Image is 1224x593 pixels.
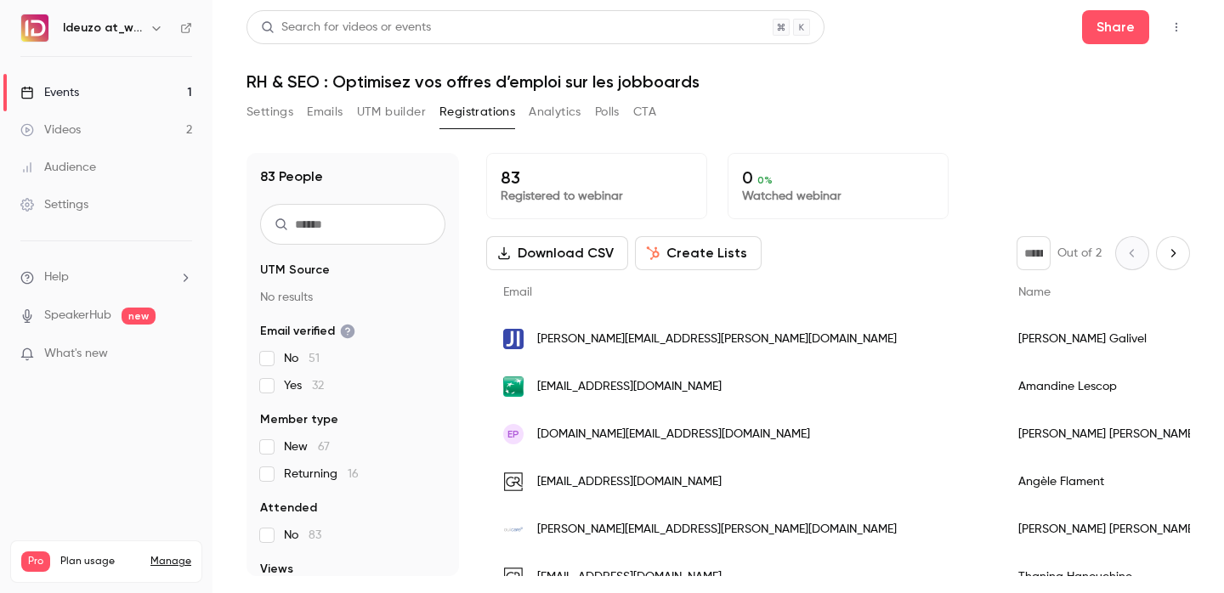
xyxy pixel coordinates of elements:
h1: RH & SEO : Optimisez vos offres d’emploi sur les jobboards [246,71,1190,92]
span: [PERSON_NAME][EMAIL_ADDRESS][PERSON_NAME][DOMAIN_NAME] [537,330,897,348]
div: Events [20,84,79,101]
div: Audience [20,159,96,176]
span: Yes [284,377,324,394]
h6: Ideuzo at_work [63,20,143,37]
a: SpeakerHub [44,307,111,325]
div: Angèle Flament [1001,458,1214,505]
span: Email [503,286,532,298]
button: Create Lists [635,236,762,270]
span: 32 [312,380,324,392]
button: Analytics [529,99,581,126]
h1: 83 People [260,167,323,187]
span: [EMAIL_ADDRESS][DOMAIN_NAME] [537,473,722,491]
span: New [284,438,330,455]
img: jarvi.tech [503,329,524,349]
span: UTM Source [260,262,330,279]
span: Views [260,561,293,578]
span: [EMAIL_ADDRESS][DOMAIN_NAME] [537,568,722,586]
span: Member type [260,411,338,428]
div: [PERSON_NAME] Galivel [1001,315,1214,363]
div: Search for videos or events [261,19,431,37]
button: Share [1082,10,1149,44]
span: Attended [260,500,317,517]
img: groupe-gr.com [503,472,524,492]
button: Download CSV [486,236,628,270]
div: Amandine Lescop [1001,363,1214,410]
div: [PERSON_NAME] [PERSON_NAME] [1001,505,1214,553]
span: Help [44,268,69,286]
img: Ideuzo at_work [21,14,48,42]
p: Out of 2 [1057,245,1102,262]
a: Manage [150,555,191,568]
div: Settings [20,196,88,213]
span: 83 [309,529,321,541]
iframe: Noticeable Trigger [172,347,192,362]
img: ouicare.com [503,519,524,539]
span: [DOMAIN_NAME][EMAIL_ADDRESS][DOMAIN_NAME] [537,426,810,443]
span: 51 [309,353,320,364]
button: CTA [633,99,656,126]
span: Returning [284,466,359,483]
button: Settings [246,99,293,126]
div: [PERSON_NAME] [PERSON_NAME] [1001,410,1214,458]
span: new [122,308,156,325]
button: Next page [1156,236,1190,270]
span: [EMAIL_ADDRESS][DOMAIN_NAME] [537,378,722,396]
button: Emails [307,99,343,126]
li: help-dropdown-opener [20,268,192,286]
span: No [284,350,320,367]
img: bnpparibas.com [503,376,524,397]
span: EP [507,426,519,442]
p: 83 [501,167,693,188]
div: Videos [20,121,81,138]
span: No [284,527,321,544]
button: Polls [595,99,620,126]
span: [PERSON_NAME][EMAIL_ADDRESS][PERSON_NAME][DOMAIN_NAME] [537,521,897,539]
span: Plan usage [60,555,140,568]
span: 0 % [757,174,773,186]
span: What's new [44,345,108,363]
p: No results [260,289,445,306]
p: Watched webinar [742,188,934,205]
img: groupe-gr.com [503,567,524,587]
button: Registrations [439,99,515,126]
button: UTM builder [357,99,426,126]
span: 67 [318,441,330,453]
p: Registered to webinar [501,188,693,205]
span: 16 [348,468,359,480]
span: Email verified [260,323,355,340]
span: Name [1018,286,1051,298]
p: 0 [742,167,934,188]
span: Pro [21,551,50,572]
